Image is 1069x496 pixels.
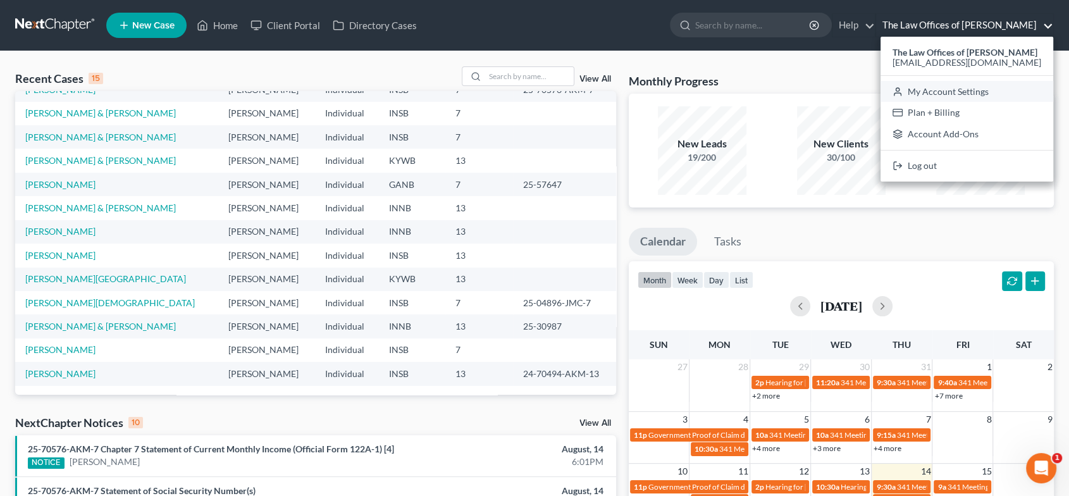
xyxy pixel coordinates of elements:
td: Individual [315,268,379,291]
button: list [729,271,753,288]
span: 15 [980,464,992,479]
td: Individual [315,338,379,362]
div: 6:01PM [420,456,603,468]
td: [PERSON_NAME] [218,314,315,338]
button: week [672,271,703,288]
td: INSB [379,125,445,149]
span: 10:30a [695,444,718,454]
td: [PERSON_NAME] [218,102,315,125]
strong: The Law Offices of [PERSON_NAME] [893,47,1037,58]
div: 19/200 [658,151,746,164]
span: 3 [681,412,689,427]
a: Directory Cases [326,14,423,37]
td: KYWB [379,149,445,172]
a: [PERSON_NAME] & [PERSON_NAME] [25,132,176,142]
span: 9 [1046,412,1054,427]
span: 4 [742,412,750,427]
td: 7 [445,291,513,314]
a: [PERSON_NAME] & [PERSON_NAME] [25,321,176,332]
span: Government Proof of Claim due - [PERSON_NAME] - 1:25-bk-10114 [648,430,874,440]
input: Search by name... [695,13,811,37]
a: Calendar [629,228,697,256]
span: 341 Meeting for [PERSON_NAME] [897,482,1011,492]
span: 341 Meeting for [PERSON_NAME] & [PERSON_NAME] [719,444,900,454]
td: 25-57647 [513,173,616,196]
span: 341 Meeting for [PERSON_NAME] [841,378,955,387]
h2: [DATE] [820,299,862,313]
td: Individual [315,314,379,338]
td: [PERSON_NAME] [218,362,315,385]
a: Log out [881,156,1053,177]
span: 10 [676,464,689,479]
td: INNB [379,196,445,220]
span: 2p [755,378,764,387]
a: View All [579,75,611,84]
a: [PERSON_NAME] [25,226,96,237]
span: Fri [956,339,969,350]
div: NOTICE [28,457,65,469]
td: INSB [379,102,445,125]
iframe: Intercom live chat [1026,453,1056,483]
td: 7 [445,102,513,125]
td: 7 [445,173,513,196]
span: [EMAIL_ADDRESS][DOMAIN_NAME] [893,57,1041,68]
td: INSB [379,338,445,362]
td: [PERSON_NAME] [218,244,315,267]
span: 2p [755,482,764,492]
span: 9:40a [937,378,956,387]
span: New Case [132,21,175,30]
span: 7 [924,412,932,427]
a: Client Portal [244,14,326,37]
span: Hearing for [PERSON_NAME] [765,378,864,387]
span: 6 [863,412,871,427]
td: 13 [445,244,513,267]
a: [PERSON_NAME] & [PERSON_NAME] [25,108,176,118]
div: 15 [89,73,103,84]
td: INNB [379,314,445,338]
span: 341 Meeting for [PERSON_NAME] [897,378,1011,387]
td: 24-70494-AKM-13 [513,362,616,385]
span: Hearing for [PERSON_NAME] [PERSON_NAME] [841,482,1000,492]
td: Individual [315,220,379,244]
span: 9:30a [877,378,896,387]
span: 5 [803,412,810,427]
span: 8 [985,412,992,427]
span: 29 [798,359,810,375]
span: 1 [1052,453,1062,463]
button: month [638,271,672,288]
a: +4 more [874,443,901,453]
span: Sun [650,339,668,350]
a: [PERSON_NAME] & [PERSON_NAME] [25,155,176,166]
span: Sat [1015,339,1031,350]
td: INNB [379,220,445,244]
span: 341 Meeting for [PERSON_NAME] [769,430,883,440]
td: GANB [379,173,445,196]
div: 10 [128,417,143,428]
a: Tasks [703,228,753,256]
a: My Account Settings [881,81,1053,102]
td: [PERSON_NAME] [218,338,315,362]
td: 13 [445,268,513,291]
div: August, 14 [420,443,603,456]
div: Recent Cases [15,71,103,86]
span: Wed [831,339,851,350]
input: Search by name... [485,67,574,85]
span: Mon [708,339,731,350]
span: 9a [937,482,946,492]
td: INSB [379,244,445,267]
td: Individual [315,291,379,314]
span: 30 [858,359,871,375]
a: [PERSON_NAME] [25,179,96,190]
a: [PERSON_NAME] [70,456,140,468]
td: Individual [315,173,379,196]
td: KYWB [379,268,445,291]
td: 13 [445,220,513,244]
td: INSB [379,362,445,385]
span: 341 Meeting for [PERSON_NAME] [897,430,1011,440]
td: 13 [445,314,513,338]
td: Individual [315,102,379,125]
span: 9:15a [877,430,896,440]
a: Help [832,14,875,37]
span: 11p [634,482,647,492]
td: 13 [445,149,513,172]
